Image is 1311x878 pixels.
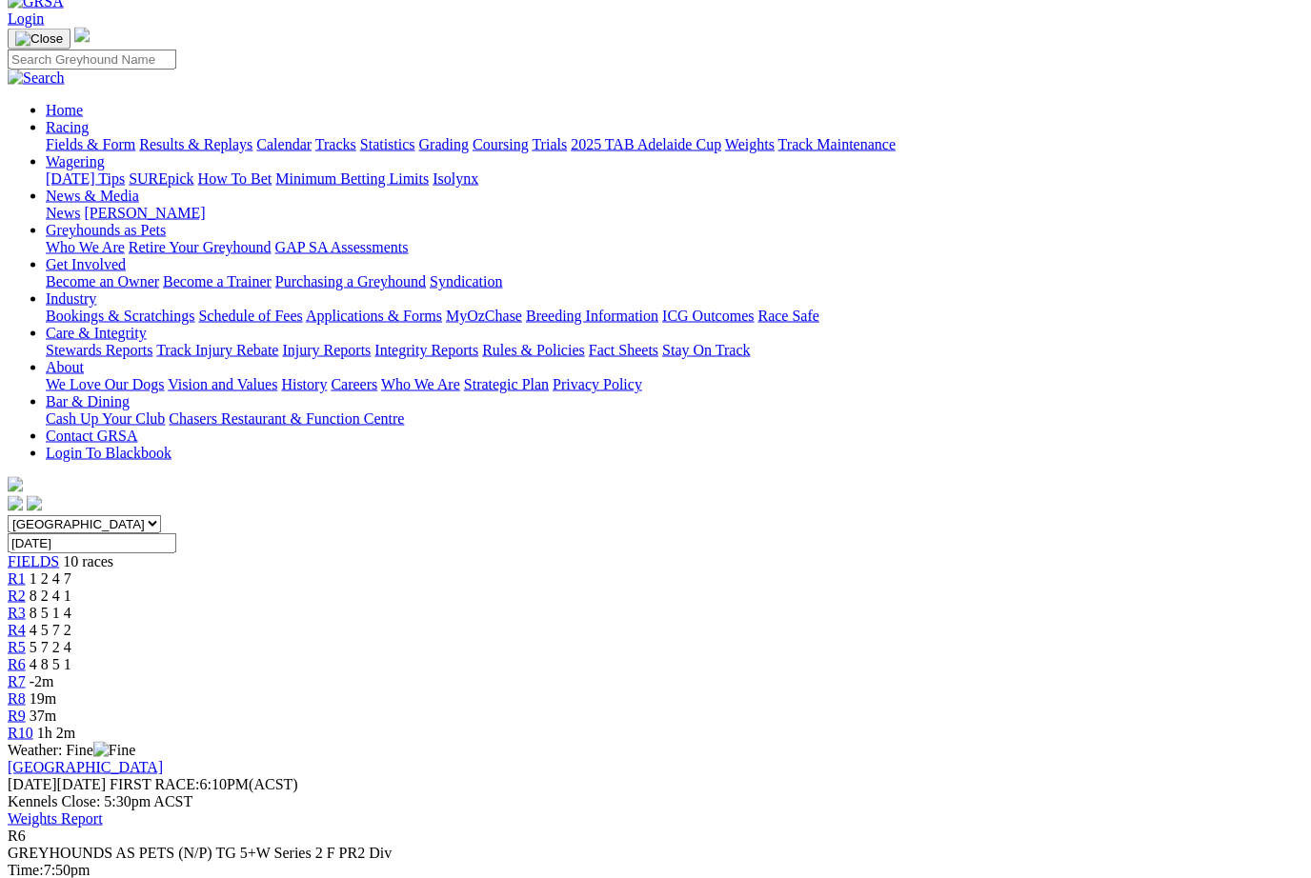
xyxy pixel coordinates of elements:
[8,553,59,569] a: FIELDS
[46,393,130,409] a: Bar & Dining
[46,342,1303,359] div: Care & Integrity
[360,136,415,152] a: Statistics
[46,239,1303,256] div: Greyhounds as Pets
[8,570,26,587] a: R1
[8,533,176,553] input: Select date
[46,445,171,461] a: Login To Blackbook
[139,136,252,152] a: Results & Replays
[30,570,71,587] span: 1 2 4 7
[8,793,1303,810] div: Kennels Close: 5:30pm ACST
[275,273,426,289] a: Purchasing a Greyhound
[282,342,371,358] a: Injury Reports
[46,342,152,358] a: Stewards Reports
[46,256,126,272] a: Get Involved
[46,410,1303,428] div: Bar & Dining
[482,342,585,358] a: Rules & Policies
[46,308,1303,325] div: Industry
[46,239,125,255] a: Who We Are
[30,622,71,638] span: 4 5 7 2
[46,325,147,341] a: Care & Integrity
[110,776,298,792] span: 6:10PM(ACST)
[46,273,159,289] a: Become an Owner
[8,673,26,689] a: R7
[374,342,478,358] a: Integrity Reports
[8,605,26,621] a: R3
[725,136,775,152] a: Weights
[30,605,71,621] span: 8 5 1 4
[8,639,26,655] a: R5
[8,29,71,50] button: Toggle navigation
[30,639,71,655] span: 5 7 2 4
[93,742,135,759] img: Fine
[464,376,549,392] a: Strategic Plan
[8,622,26,638] span: R4
[46,188,139,204] a: News & Media
[110,776,199,792] span: FIRST RACE:
[46,102,83,118] a: Home
[306,308,442,324] a: Applications & Forms
[589,342,658,358] a: Fact Sheets
[46,410,165,427] a: Cash Up Your Club
[46,359,84,375] a: About
[8,810,103,827] a: Weights Report
[8,776,106,792] span: [DATE]
[46,308,194,324] a: Bookings & Scratchings
[8,50,176,70] input: Search
[27,496,42,511] img: twitter.svg
[46,222,166,238] a: Greyhounds as Pets
[129,170,193,187] a: SUREpick
[8,690,26,707] a: R8
[8,70,65,87] img: Search
[8,742,135,758] span: Weather: Fine
[46,205,80,221] a: News
[74,28,90,43] img: logo-grsa-white.png
[46,205,1303,222] div: News & Media
[46,119,89,135] a: Racing
[532,136,567,152] a: Trials
[84,205,205,221] a: [PERSON_NAME]
[46,376,1303,393] div: About
[30,690,56,707] span: 19m
[8,828,26,844] span: R6
[163,273,272,289] a: Become a Trainer
[8,759,163,775] a: [GEOGRAPHIC_DATA]
[571,136,721,152] a: 2025 TAB Adelaide Cup
[757,308,818,324] a: Race Safe
[8,725,33,741] a: R10
[46,136,135,152] a: Fields & Form
[30,708,56,724] span: 37m
[15,31,63,47] img: Close
[381,376,460,392] a: Who We Are
[30,656,71,672] span: 4 8 5 1
[662,342,750,358] a: Stay On Track
[553,376,642,392] a: Privacy Policy
[275,239,409,255] a: GAP SA Assessments
[198,170,272,187] a: How To Bet
[778,136,896,152] a: Track Maintenance
[169,410,404,427] a: Chasers Restaurant & Function Centre
[8,588,26,604] a: R2
[46,136,1303,153] div: Racing
[37,725,75,741] span: 1h 2m
[315,136,356,152] a: Tracks
[8,656,26,672] a: R6
[8,708,26,724] span: R9
[526,308,658,324] a: Breeding Information
[198,308,302,324] a: Schedule of Fees
[46,273,1303,290] div: Get Involved
[8,496,23,511] img: facebook.svg
[419,136,469,152] a: Grading
[46,428,137,444] a: Contact GRSA
[8,862,44,878] span: Time:
[30,673,54,689] span: -2m
[8,776,57,792] span: [DATE]
[156,342,278,358] a: Track Injury Rebate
